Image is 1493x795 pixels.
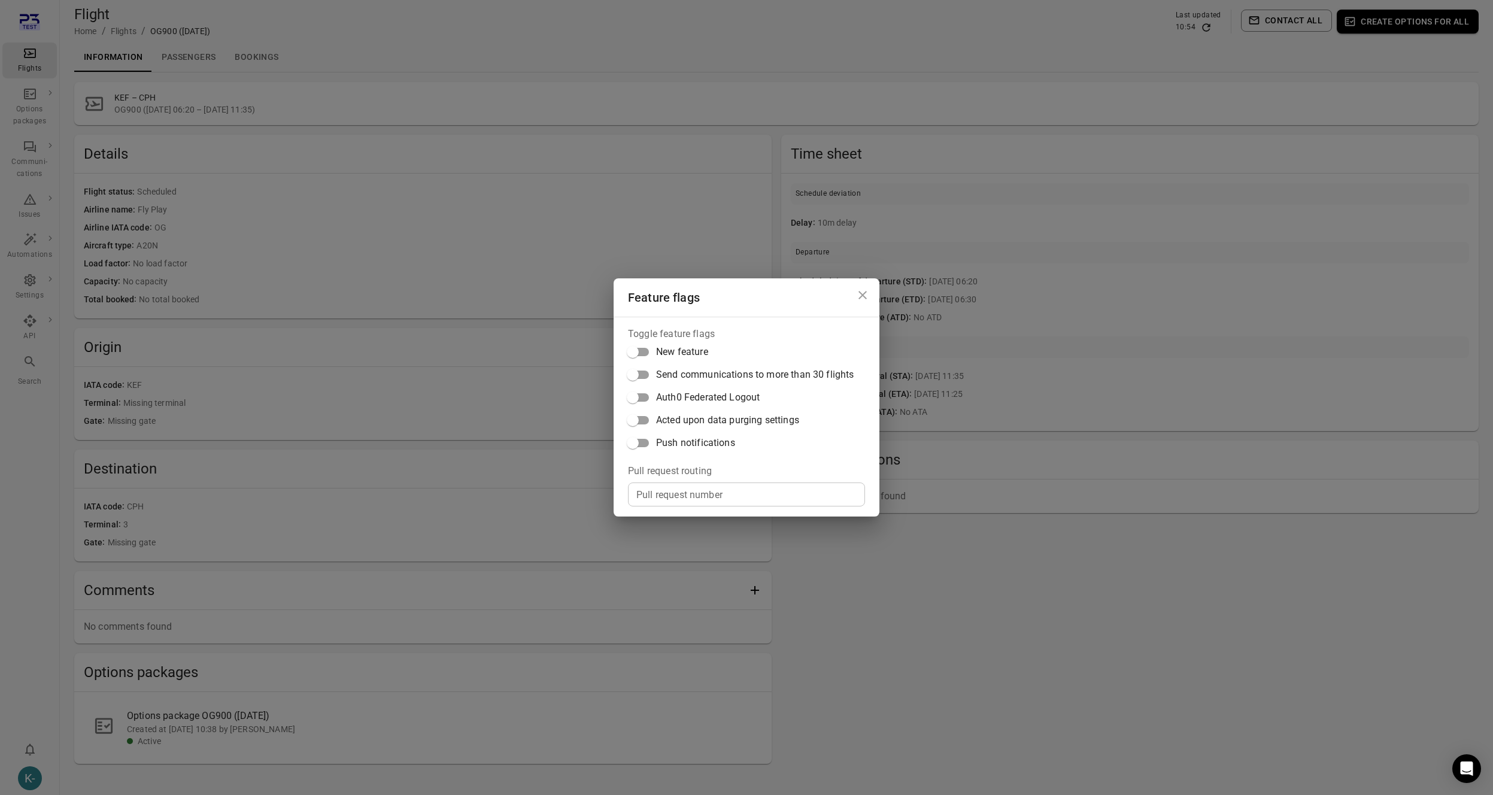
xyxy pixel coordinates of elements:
[656,390,760,405] span: Auth0 Federated Logout
[628,464,712,478] legend: Pull request routing
[628,327,715,341] legend: Toggle feature flags
[656,345,708,359] span: New feature
[614,278,879,317] h2: Feature flags
[656,413,799,427] span: Acted upon data purging settings
[851,283,875,307] button: Close dialog
[1452,754,1481,783] div: Open Intercom Messenger
[656,436,735,450] span: Push notifications
[656,368,854,382] span: Send communications to more than 30 flights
